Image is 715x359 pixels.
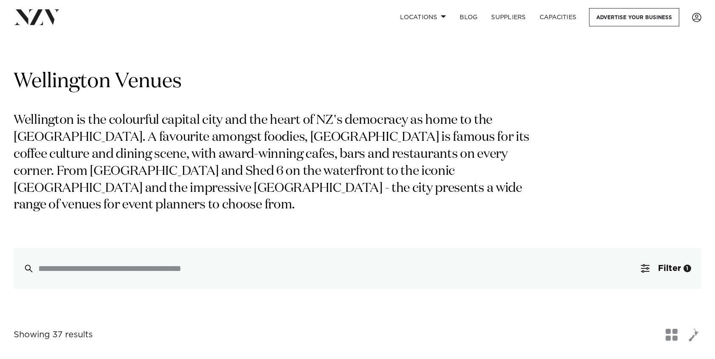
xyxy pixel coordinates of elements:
[393,8,453,26] a: Locations
[484,8,532,26] a: SUPPLIERS
[631,248,701,289] button: Filter1
[589,8,679,26] a: Advertise your business
[533,8,583,26] a: Capacities
[14,9,60,25] img: nzv-logo.png
[14,328,93,342] div: Showing 37 results
[14,68,701,95] h1: Wellington Venues
[658,264,681,273] span: Filter
[684,265,691,272] div: 1
[14,112,540,214] p: Wellington is the colourful capital city and the heart of NZ's democracy as home to the [GEOGRAPH...
[453,8,484,26] a: BLOG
